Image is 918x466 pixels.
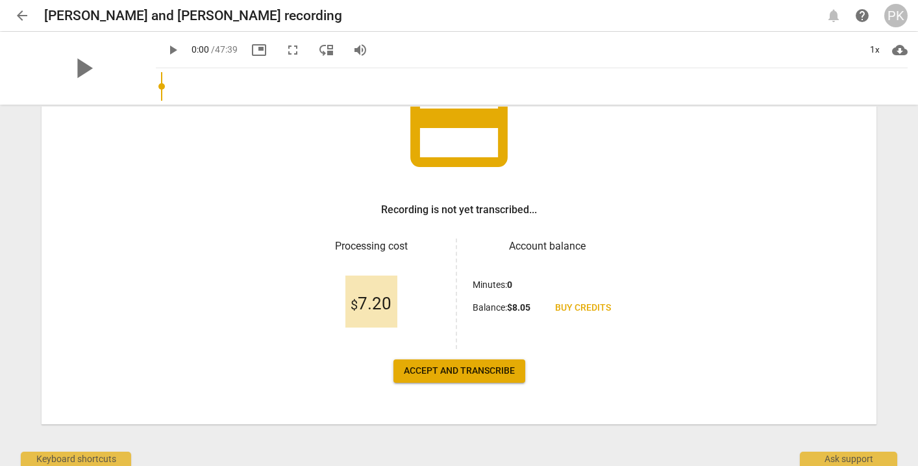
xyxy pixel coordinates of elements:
div: Ask support [800,452,897,466]
span: credit_card [401,70,517,187]
button: Play [161,38,184,62]
a: Buy credits [545,296,621,320]
h3: Account balance [473,239,621,254]
p: Balance : [473,301,530,315]
span: cloud_download [892,42,908,58]
h2: [PERSON_NAME] and [PERSON_NAME] recording [44,8,342,24]
span: play_arrow [165,42,180,58]
h3: Recording is not yet transcribed... [381,202,537,218]
span: 7.20 [351,294,391,314]
span: picture_in_picture [251,42,267,58]
span: fullscreen [285,42,301,58]
b: 0 [507,279,512,290]
span: 0:00 [192,44,209,55]
span: help [854,8,870,23]
span: move_down [319,42,334,58]
button: View player as separate pane [315,38,338,62]
span: Buy credits [555,302,611,315]
div: Keyboard shortcuts [21,452,131,466]
button: Accept and transcribe [393,359,525,383]
span: play_arrow [66,51,100,85]
button: Fullscreen [281,38,304,62]
span: Accept and transcribe [404,365,515,378]
button: Volume [349,38,372,62]
span: volume_up [353,42,368,58]
h3: Processing cost [297,239,445,254]
button: Picture in picture [247,38,271,62]
span: / 47:39 [211,44,238,55]
span: $ [351,297,358,313]
a: Help [850,4,874,27]
b: $ 8.05 [507,302,530,313]
p: Minutes : [473,278,512,292]
div: 1x [862,40,887,60]
span: arrow_back [14,8,30,23]
button: PK [884,4,908,27]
